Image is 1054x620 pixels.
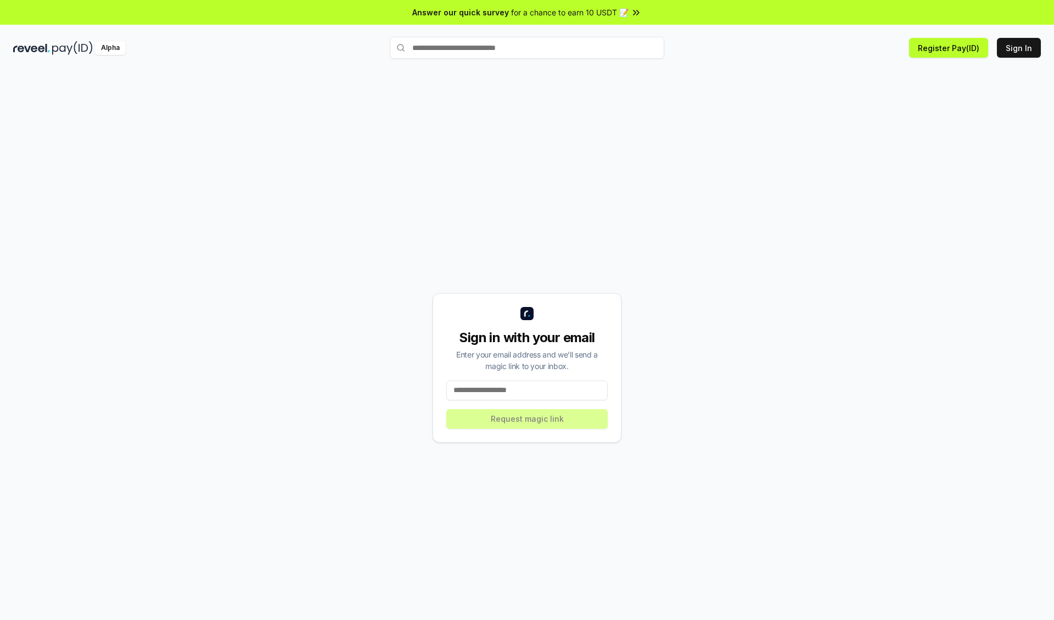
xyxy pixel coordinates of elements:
button: Register Pay(ID) [909,38,988,58]
span: Answer our quick survey [412,7,509,18]
div: Enter your email address and we’ll send a magic link to your inbox. [446,349,608,372]
img: pay_id [52,41,93,55]
img: logo_small [520,307,534,320]
img: reveel_dark [13,41,50,55]
button: Sign In [997,38,1041,58]
div: Sign in with your email [446,329,608,347]
span: for a chance to earn 10 USDT 📝 [511,7,629,18]
div: Alpha [95,41,126,55]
